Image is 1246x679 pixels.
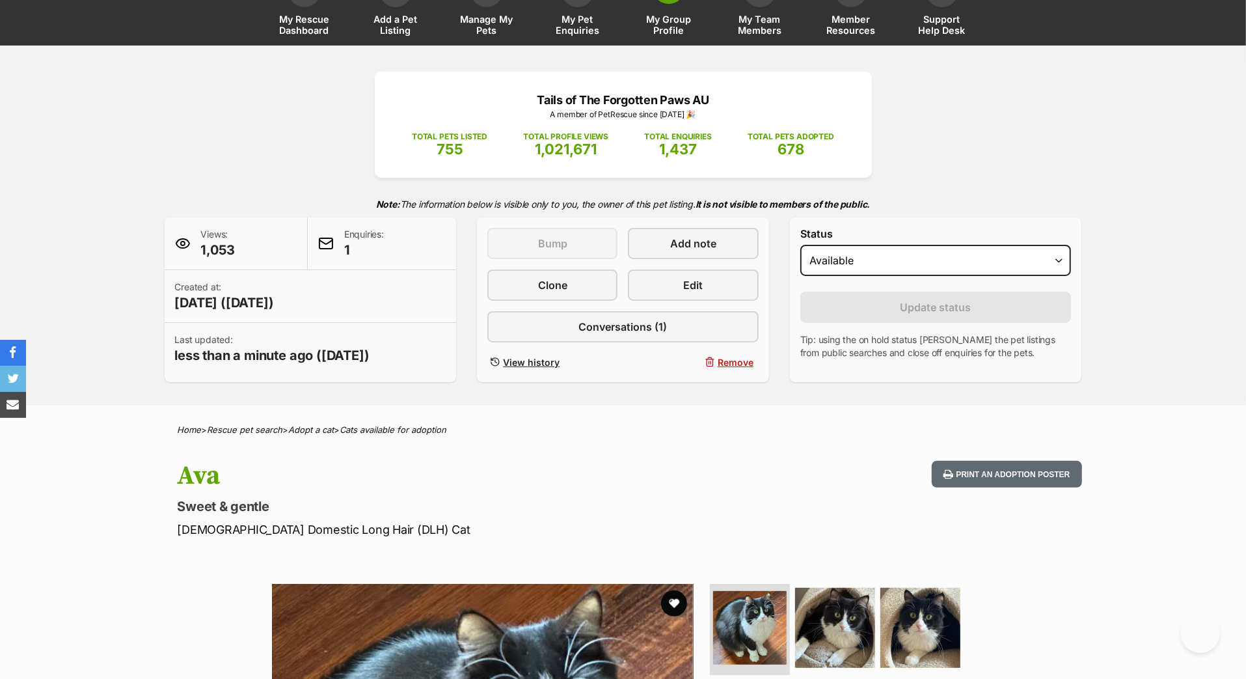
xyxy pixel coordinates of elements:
[538,277,567,293] span: Clone
[344,228,384,259] p: Enquiries:
[659,141,697,158] span: 1,437
[718,355,753,369] span: Remove
[275,14,334,36] span: My Rescue Dashboard
[208,424,283,435] a: Rescue pet search
[628,353,758,372] button: Remove
[822,14,880,36] span: Member Resources
[578,319,667,335] span: Conversations (1)
[523,131,608,143] p: TOTAL PROFILE VIEWS
[1181,614,1220,653] iframe: Help Scout Beacon - Open
[201,241,235,259] span: 1,053
[412,131,487,143] p: TOTAL PETS LISTED
[175,281,274,312] p: Created at:
[487,228,617,259] button: Bump
[394,109,852,120] p: A member of PetRescue since [DATE] 🎉
[628,228,758,259] a: Add note
[795,588,875,668] img: Photo of Ava
[165,191,1082,217] p: The information below is visible only to you, the owner of this pet listing.
[549,14,607,36] span: My Pet Enquiries
[644,131,711,143] p: TOTAL ENQUIRIES
[684,277,703,293] span: Edit
[340,424,447,435] a: Cats available for adoption
[376,199,400,210] strong: Note:
[289,424,334,435] a: Adopt a cat
[175,346,370,365] span: less than a minute ago ([DATE])
[640,14,698,36] span: My Group Profile
[696,199,871,210] strong: It is not visible to members of the public.
[661,590,687,617] button: favourite
[487,270,617,301] a: Clone
[713,591,787,665] img: Photo of Ava
[437,141,463,158] span: 755
[175,294,274,312] span: [DATE] ([DATE])
[538,236,567,251] span: Bump
[670,236,716,251] span: Add note
[880,588,960,668] img: Photo of Ava
[344,241,384,259] span: 1
[800,228,1072,240] label: Status
[487,311,759,342] a: Conversations (1)
[628,270,758,301] a: Edit
[503,355,560,369] span: View history
[178,424,202,435] a: Home
[175,333,370,365] p: Last updated:
[145,425,1102,435] div: > > >
[913,14,971,36] span: Support Help Desk
[457,14,516,36] span: Manage My Pets
[366,14,425,36] span: Add a Pet Listing
[748,131,834,143] p: TOTAL PETS ADOPTED
[731,14,789,36] span: My Team Members
[178,497,728,516] p: Sweet & gentle
[778,141,804,158] span: 678
[535,141,597,158] span: 1,021,671
[800,292,1072,323] button: Update status
[932,461,1081,488] button: Print an adoption poster
[178,521,728,538] p: [DEMOGRAPHIC_DATA] Domestic Long Hair (DLH) Cat
[201,228,235,259] p: Views:
[394,91,852,109] p: Tails of The Forgotten Paws AU
[178,461,728,491] h1: Ava
[800,333,1072,359] p: Tip: using the on hold status [PERSON_NAME] the pet listings from public searches and close off e...
[487,353,617,372] a: View history
[901,299,971,315] span: Update status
